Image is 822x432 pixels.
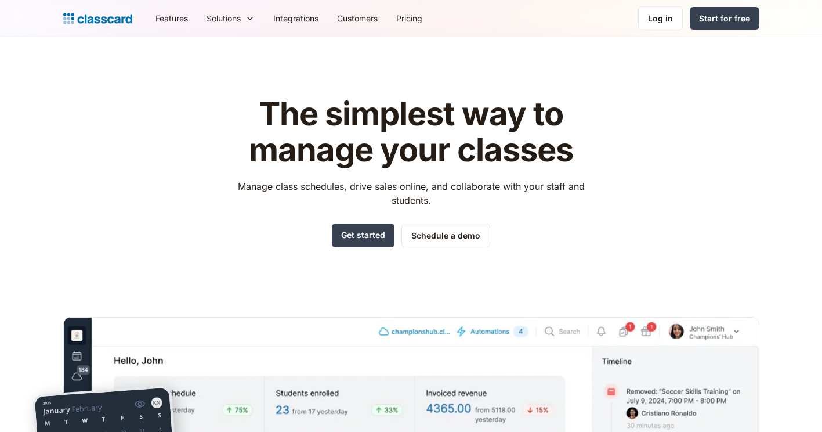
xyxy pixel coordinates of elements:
a: Pricing [387,5,432,31]
a: Start for free [690,7,759,30]
a: Features [146,5,197,31]
p: Manage class schedules, drive sales online, and collaborate with your staff and students. [227,179,595,207]
div: Log in [648,12,673,24]
div: Solutions [207,12,241,24]
h1: The simplest way to manage your classes [227,96,595,168]
a: Log in [638,6,683,30]
div: Start for free [699,12,750,24]
a: Schedule a demo [401,224,490,247]
a: Integrations [264,5,328,31]
a: home [63,10,132,27]
a: Get started [332,224,394,247]
a: Customers [328,5,387,31]
div: Solutions [197,5,264,31]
